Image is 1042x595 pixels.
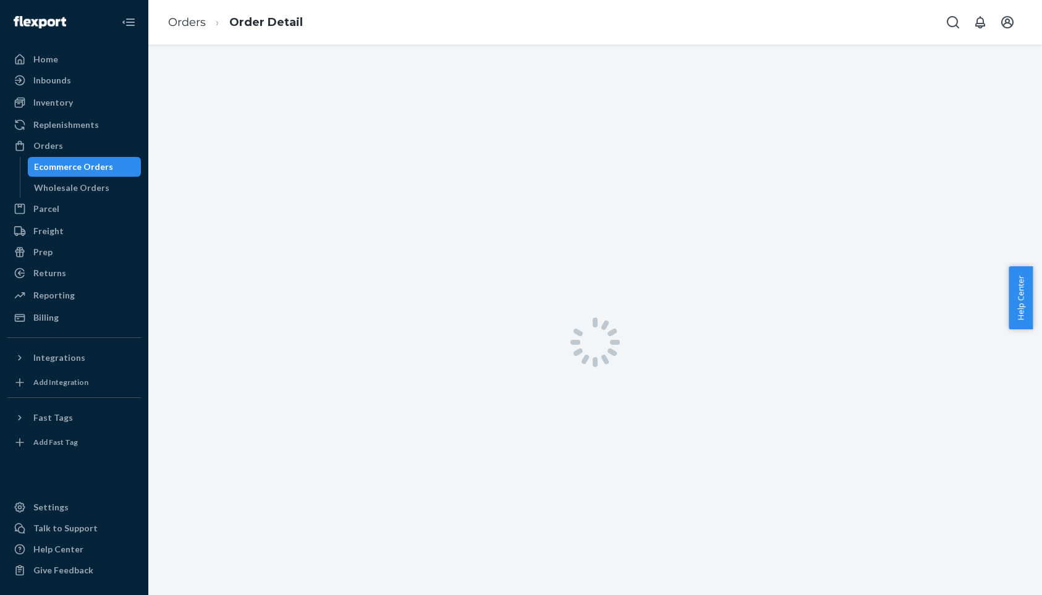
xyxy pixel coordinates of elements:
[7,115,141,135] a: Replenishments
[33,53,58,65] div: Home
[33,311,59,324] div: Billing
[941,10,965,35] button: Open Search Box
[33,203,59,215] div: Parcel
[7,433,141,452] a: Add Fast Tag
[33,225,64,237] div: Freight
[168,15,206,29] a: Orders
[7,348,141,368] button: Integrations
[1009,266,1033,329] button: Help Center
[33,564,93,576] div: Give Feedback
[7,497,141,517] a: Settings
[33,377,88,387] div: Add Integration
[7,373,141,392] a: Add Integration
[7,539,141,559] a: Help Center
[33,501,69,513] div: Settings
[7,308,141,327] a: Billing
[33,140,63,152] div: Orders
[7,263,141,283] a: Returns
[7,560,141,580] button: Give Feedback
[34,161,113,173] div: Ecommerce Orders
[33,411,73,424] div: Fast Tags
[33,96,73,109] div: Inventory
[995,10,1020,35] button: Open account menu
[33,119,99,131] div: Replenishments
[7,136,141,156] a: Orders
[33,246,53,258] div: Prep
[7,49,141,69] a: Home
[7,93,141,112] a: Inventory
[7,285,141,305] a: Reporting
[7,242,141,262] a: Prep
[968,10,993,35] button: Open notifications
[229,15,303,29] a: Order Detail
[7,221,141,241] a: Freight
[33,267,66,279] div: Returns
[28,157,142,177] a: Ecommerce Orders
[33,522,98,534] div: Talk to Support
[14,16,66,28] img: Flexport logo
[33,437,78,447] div: Add Fast Tag
[34,182,109,194] div: Wholesale Orders
[7,518,141,538] button: Talk to Support
[7,70,141,90] a: Inbounds
[33,74,71,87] div: Inbounds
[28,178,142,198] a: Wholesale Orders
[7,408,141,428] button: Fast Tags
[116,10,141,35] button: Close Navigation
[158,4,313,41] ol: breadcrumbs
[33,352,85,364] div: Integrations
[33,543,83,555] div: Help Center
[33,289,75,302] div: Reporting
[7,199,141,219] a: Parcel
